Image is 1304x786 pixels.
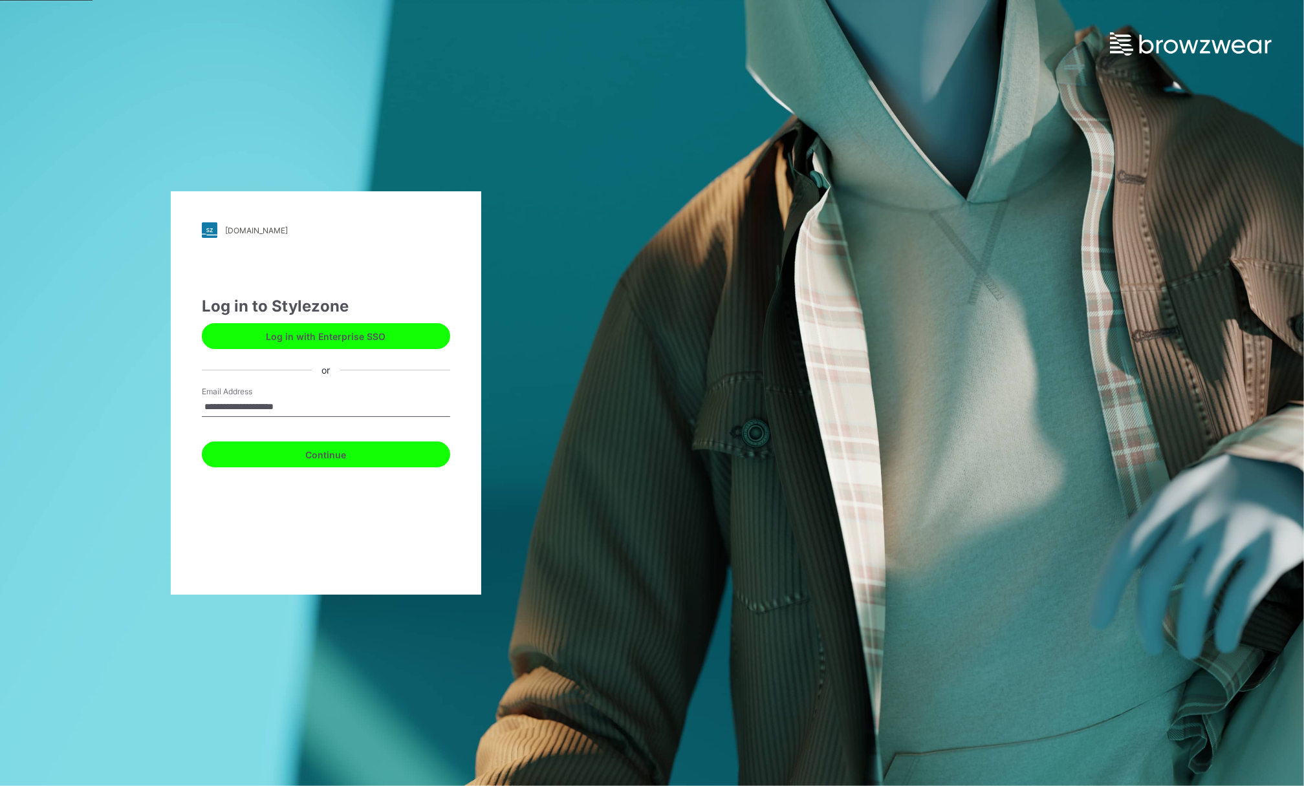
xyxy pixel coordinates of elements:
button: Continue [202,441,450,467]
div: [DOMAIN_NAME] [225,226,288,235]
div: or [312,363,341,377]
button: Log in with Enterprise SSO [202,323,450,349]
label: Email Address [202,386,292,398]
a: [DOMAIN_NAME] [202,222,450,238]
img: browzwear-logo.e42bd6dac1945053ebaf764b6aa21510.svg [1110,32,1272,56]
div: Log in to Stylezone [202,295,450,318]
img: stylezone-logo.562084cfcfab977791bfbf7441f1a819.svg [202,222,217,238]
